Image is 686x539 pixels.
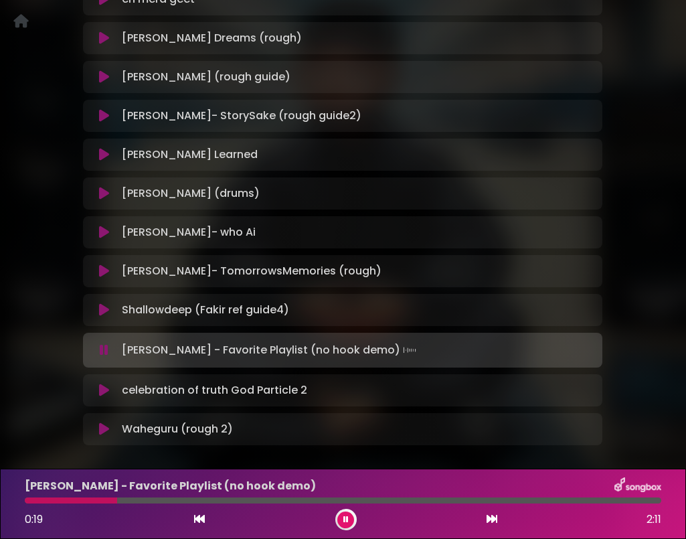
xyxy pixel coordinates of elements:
p: [PERSON_NAME]- who Ai [122,224,256,240]
img: waveform4.gif [400,341,419,360]
p: [PERSON_NAME] (drums) [122,185,260,202]
p: celebration of truth God Particle 2 [122,382,307,398]
p: [PERSON_NAME] Learned [122,147,258,163]
p: Waheguru (rough 2) [122,421,233,437]
p: Shallowdeep (Fakir ref guide4) [122,302,289,318]
img: songbox-logo-white.png [614,477,661,495]
p: [PERSON_NAME]- StorySake (rough guide2) [122,108,361,124]
p: [PERSON_NAME] - Favorite Playlist (no hook demo) [25,478,316,494]
p: [PERSON_NAME] Dreams (rough) [122,30,302,46]
p: [PERSON_NAME] (rough guide) [122,69,290,85]
p: [PERSON_NAME]- TomorrowsMemories (rough) [122,263,381,279]
p: [PERSON_NAME] - Favorite Playlist (no hook demo) [122,341,419,360]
